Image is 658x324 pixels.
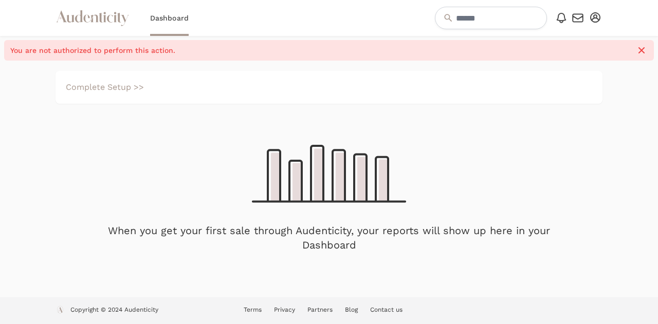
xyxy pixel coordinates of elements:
[252,145,406,203] img: dashboard_reports-bf83124209e546a425027cd760e6ae9d78925a14b09cfb2e668b181986e923e8.png
[370,306,403,313] a: Contact us
[307,306,333,313] a: Partners
[274,306,295,313] a: Privacy
[97,223,561,252] p: When you get your first sale through Audenticity, your reports will show up here in your Dashboard
[66,82,144,92] a: Complete Setup >>
[70,306,158,316] p: Copyright © 2024 Audenticity
[10,45,630,55] span: You are not authorized to perform this action.
[244,306,262,313] a: Terms
[345,306,358,313] a: Blog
